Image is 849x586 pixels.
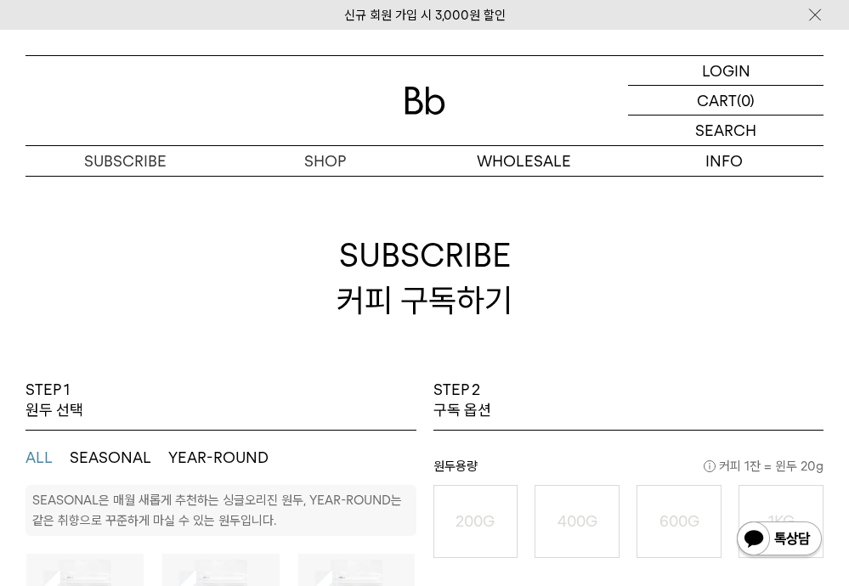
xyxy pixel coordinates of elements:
[70,448,151,468] button: SEASONAL
[697,86,737,115] p: CART
[535,485,620,558] button: 400G
[25,380,83,421] p: STEP 1 원두 선택
[768,512,795,530] o: 1KG
[456,512,495,530] o: 200G
[168,448,269,468] button: YEAR-ROUND
[695,116,756,145] p: SEARCH
[735,520,824,561] img: 카카오톡 채널 1:1 채팅 버튼
[25,176,824,380] h2: SUBSCRIBE 커피 구독하기
[702,56,750,85] p: LOGIN
[32,493,402,528] p: SEASONAL은 매월 새롭게 추천하는 싱글오리진 원두, YEAR-ROUND는 같은 취향으로 꾸준하게 마실 수 있는 원두입니다.
[433,485,518,558] button: 200G
[628,56,824,86] a: LOGIN
[433,380,491,421] p: STEP 2 구독 옵션
[433,456,824,485] p: 원두용량
[425,146,625,176] p: WHOLESALE
[558,512,597,530] o: 400G
[737,86,755,115] p: (0)
[25,146,225,176] a: SUBSCRIBE
[739,485,824,558] button: 1KG
[704,456,824,476] span: 커피 1잔 = 윈두 20g
[344,8,506,23] a: 신규 회원 가입 시 3,000원 할인
[405,87,445,115] img: 로고
[624,146,824,176] p: INFO
[637,485,722,558] button: 600G
[25,448,53,468] button: ALL
[628,86,824,116] a: CART (0)
[659,512,699,530] o: 600G
[225,146,425,176] a: SHOP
